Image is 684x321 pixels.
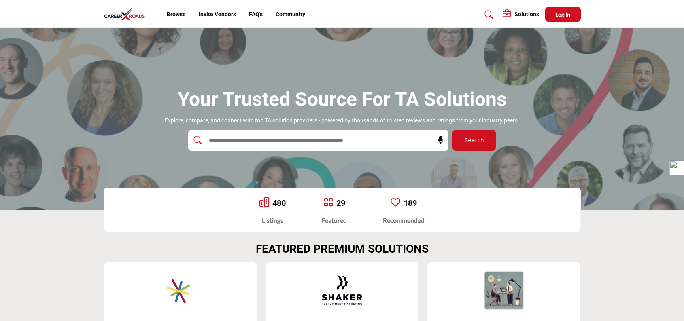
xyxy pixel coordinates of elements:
a: Community [276,11,305,17]
img: Greenhouse [484,270,524,311]
a: Go to Featured [323,197,333,209]
a: Invite Vendors [199,11,236,17]
a: Go to Recommended [391,197,400,209]
a: Browse [167,11,186,17]
a: 29 [336,198,345,208]
span: Search [464,136,484,145]
h5: Solutions [514,11,539,18]
img: SparcStart [160,270,200,311]
p: Explore, compare, and connect with top TA solution providers - powered by thousands of trusted re... [165,117,519,125]
a: Search [477,8,498,21]
div: Listings [259,215,286,225]
span: Log In [555,11,570,18]
a: FAQ's [249,11,263,17]
div: Featured [322,215,347,225]
a: 480 [272,198,286,208]
div: Recommended [383,215,425,225]
h2: FEATURED PREMIUM SOLUTIONS [256,242,429,256]
div: Solutions [503,10,539,19]
button: Log In [545,7,581,22]
h1: Your Trusted Source for TA Solutions [178,87,507,112]
img: toggle-logo.svg [669,160,684,175]
img: Site Logo [104,8,150,21]
button: Search [452,130,496,151]
a: 189 [404,198,417,208]
img: Shaker Recruitment Marketing [322,270,362,311]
